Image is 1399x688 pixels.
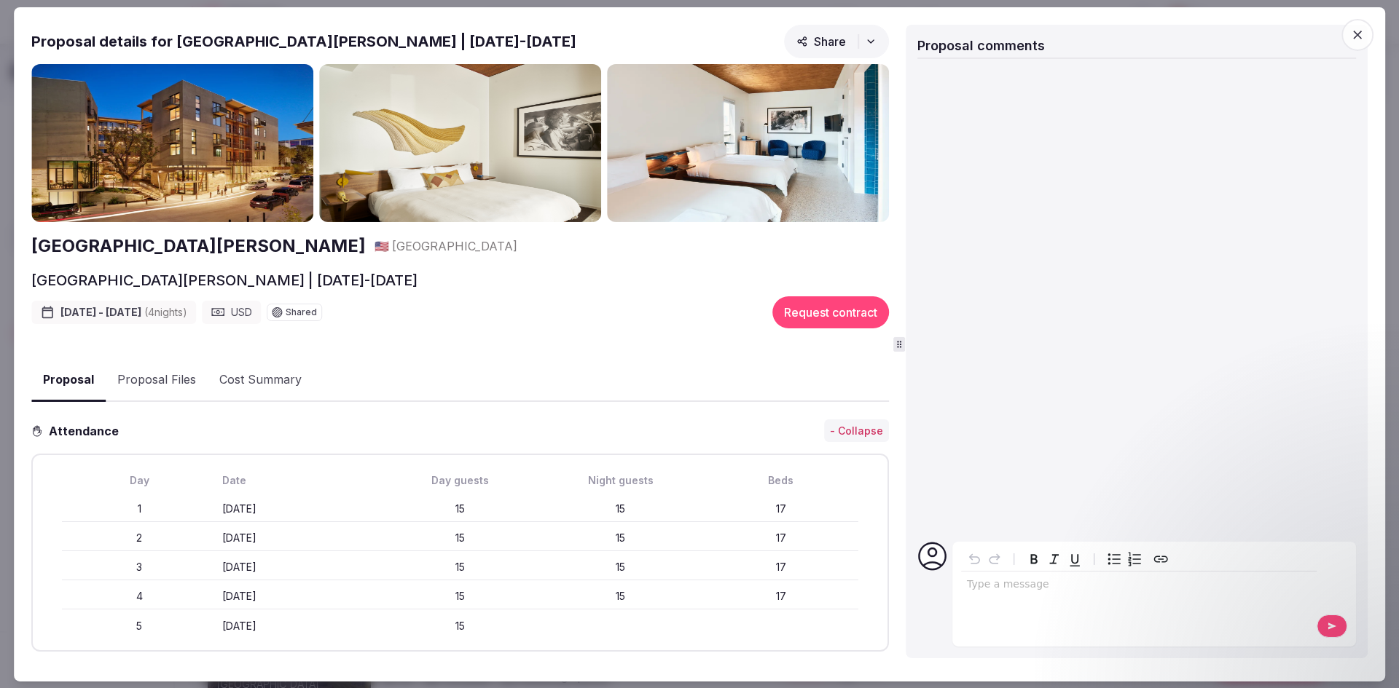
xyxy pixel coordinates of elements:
div: 17 [704,502,858,516]
button: - Collapse [824,419,889,443]
button: Italic [1044,549,1065,569]
div: 15 [544,589,698,604]
div: 1 [62,502,216,516]
div: 15 [544,560,698,574]
div: [DATE] [222,560,377,574]
h2: Proposal details for [GEOGRAPHIC_DATA][PERSON_NAME] | [DATE]-[DATE] [31,31,576,51]
div: 4 [62,589,216,604]
div: 3 [62,560,216,574]
button: Numbered list [1124,549,1145,569]
div: 17 [704,531,858,545]
div: Day guests [383,473,538,488]
div: 15 [383,619,538,633]
button: Bold [1024,549,1044,569]
span: Share [796,33,846,48]
div: Date [222,473,377,488]
div: 17 [704,560,858,574]
div: 15 [544,531,698,545]
div: USD [202,301,261,324]
span: 🇺🇸 [375,239,389,253]
div: [DATE] [222,502,377,516]
a: [GEOGRAPHIC_DATA][PERSON_NAME] [31,234,366,258]
div: [DATE] [222,589,377,604]
div: [DATE] [222,619,377,633]
button: Request contract [772,296,889,328]
button: Bulleted list [1104,549,1124,569]
span: Proposal comments [917,37,1045,52]
div: 2 [62,531,216,545]
button: Proposal Files [106,359,208,401]
span: ( 4 night s ) [144,306,187,318]
div: [DATE] [222,531,377,545]
img: Gallery photo 2 [319,63,601,222]
button: Create link [1151,549,1171,569]
img: Gallery photo 1 [31,63,313,222]
button: Underline [1065,549,1085,569]
div: 15 [544,502,698,516]
div: 15 [383,589,538,604]
div: toggle group [1104,549,1145,569]
div: 15 [383,531,538,545]
button: Proposal [31,359,106,402]
img: Gallery photo 3 [607,63,889,222]
div: Beds [704,473,858,488]
button: Share [784,24,889,58]
span: [DATE] - [DATE] [60,305,187,320]
span: Shared [286,308,317,317]
div: Day [62,473,216,488]
div: Night guests [544,473,698,488]
button: Cost Summary [208,359,313,401]
div: editable markdown [961,572,1317,601]
div: 15 [383,560,538,574]
span: [GEOGRAPHIC_DATA] [392,238,517,254]
div: 17 [704,589,858,604]
h2: [GEOGRAPHIC_DATA][PERSON_NAME] | [DATE]-[DATE] [31,270,418,290]
div: 15 [383,502,538,516]
div: 5 [62,619,216,633]
button: 🇺🇸 [375,238,389,254]
h3: Attendance [43,422,130,440]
